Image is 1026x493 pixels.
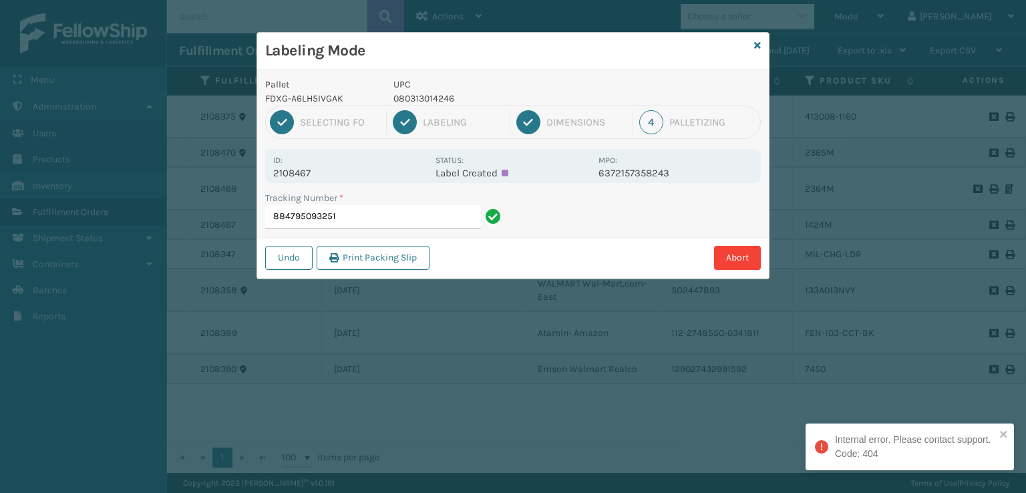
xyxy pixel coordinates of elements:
[546,116,627,128] div: Dimensions
[598,156,617,165] label: MPO:
[436,156,464,165] label: Status:
[393,110,417,134] div: 2
[317,246,430,270] button: Print Packing Slip
[598,167,753,179] p: 6372157358243
[265,246,313,270] button: Undo
[639,110,663,134] div: 4
[265,77,377,92] p: Pallet
[300,116,380,128] div: Selecting FO
[265,41,749,61] h3: Labeling Mode
[714,246,761,270] button: Abort
[999,429,1009,442] button: close
[423,116,503,128] div: Labeling
[436,167,590,179] p: Label Created
[516,110,540,134] div: 3
[393,77,590,92] p: UPC
[273,156,283,165] label: Id:
[265,191,343,205] label: Tracking Number
[835,433,995,461] div: Internal error. Please contact support. Code: 404
[270,110,294,134] div: 1
[273,167,427,179] p: 2108467
[393,92,590,106] p: 080313014246
[265,92,377,106] p: FDXG-A6LH5IVGAK
[669,116,756,128] div: Palletizing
